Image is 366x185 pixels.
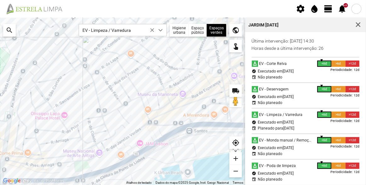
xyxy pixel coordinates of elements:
div: EV - Limpeza / Varredura [258,112,302,118]
div: Executado em [258,95,294,99]
div: >6d [331,61,346,67]
div: >6d [331,163,346,169]
button: Arraste o Pegman para o mapa para abrir o Street View [229,95,242,107]
a: Abrir esta área no Google Maps (abre uma nova janela) [2,177,22,185]
div: Periodicidade: 12d [330,67,359,73]
span: view_day [324,4,333,14]
div: Executado em [258,171,294,176]
div: EV - Corte Relva [258,61,287,67]
div: event [252,101,256,105]
div: >6d [331,112,346,118]
div: Executado em [258,69,294,73]
div: >12d [346,163,360,169]
img: file [4,3,69,14]
a: Termos (abre num novo separador) [233,181,243,184]
div: Não planeado [258,177,282,182]
div: <6d [317,112,331,118]
div: remove [229,165,242,177]
div: Periodicidade: 12d [330,143,359,150]
div: EV - Deservagem [258,86,289,92]
span: Dados do mapa ©2025 Google, Inst. Geogr. Nacional [155,181,229,184]
div: Não planeado [258,152,282,156]
button: Atalhos de teclado [126,181,152,185]
div: >12d [346,137,360,143]
div: event [252,177,256,182]
div: Periodicidade: 12d [330,118,359,124]
div: event [252,75,256,79]
div: local_shipping [229,84,242,97]
span: [DATE] [283,126,294,130]
span: water_drop [310,4,319,14]
div: Periodicidade: 12d [330,92,359,99]
div: EV - Monda manual / Remoção de infestantes [258,137,313,143]
div: cleaning_services [252,86,258,92]
div: <6d [317,163,331,169]
div: >12d [346,61,360,67]
div: Jardim [DATE] [249,23,279,27]
div: verified [252,146,256,150]
div: Planeado para [258,126,294,130]
span: [DATE] [283,69,294,73]
div: event [252,152,256,156]
span: [DATE] [283,120,294,124]
div: >6d [331,86,346,92]
p: Última intervenção: [DATE] 14:30 [252,38,360,43]
span: [DATE] [283,95,294,99]
span: notifications [338,4,347,14]
img: Google [2,177,22,185]
div: add [229,152,242,165]
div: Periodicidade: 12d [330,169,359,175]
div: EV - Poda de limpeza [258,163,296,169]
div: <6d [317,86,331,92]
div: public [229,24,242,37]
div: cleaning_services [252,61,258,67]
div: Executado em [258,146,294,150]
div: <6d [317,61,331,67]
div: >12d [346,86,360,92]
div: search [3,24,16,37]
span: [DATE] [283,171,294,176]
div: >6d [331,137,346,143]
div: verified [252,171,256,176]
div: Espaços verdes [207,24,226,37]
div: +9 [344,3,348,8]
div: cleaning_services [252,112,258,118]
div: <6d [317,137,331,143]
span: settings [296,4,306,14]
p: horas desde a última intervenção: 26 [252,46,360,51]
div: event [252,126,256,130]
div: Executado em [258,120,294,124]
div: Não planeado [258,101,282,105]
div: verified [252,95,256,99]
span: EV - Limpeza / Varredura [79,24,155,36]
div: verified [252,120,256,124]
div: my_location [229,136,242,149]
span: [DATE] [283,146,294,150]
div: Espaço público [189,24,207,37]
div: cleaning_services [252,163,258,169]
div: dropdown trigger [155,24,167,36]
div: touch_app [229,40,242,52]
div: Higiene urbana [170,24,189,37]
div: >12d [346,112,360,118]
div: Não planeado [258,75,282,79]
div: verified [252,69,256,73]
div: cleaning_services [252,137,258,143]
